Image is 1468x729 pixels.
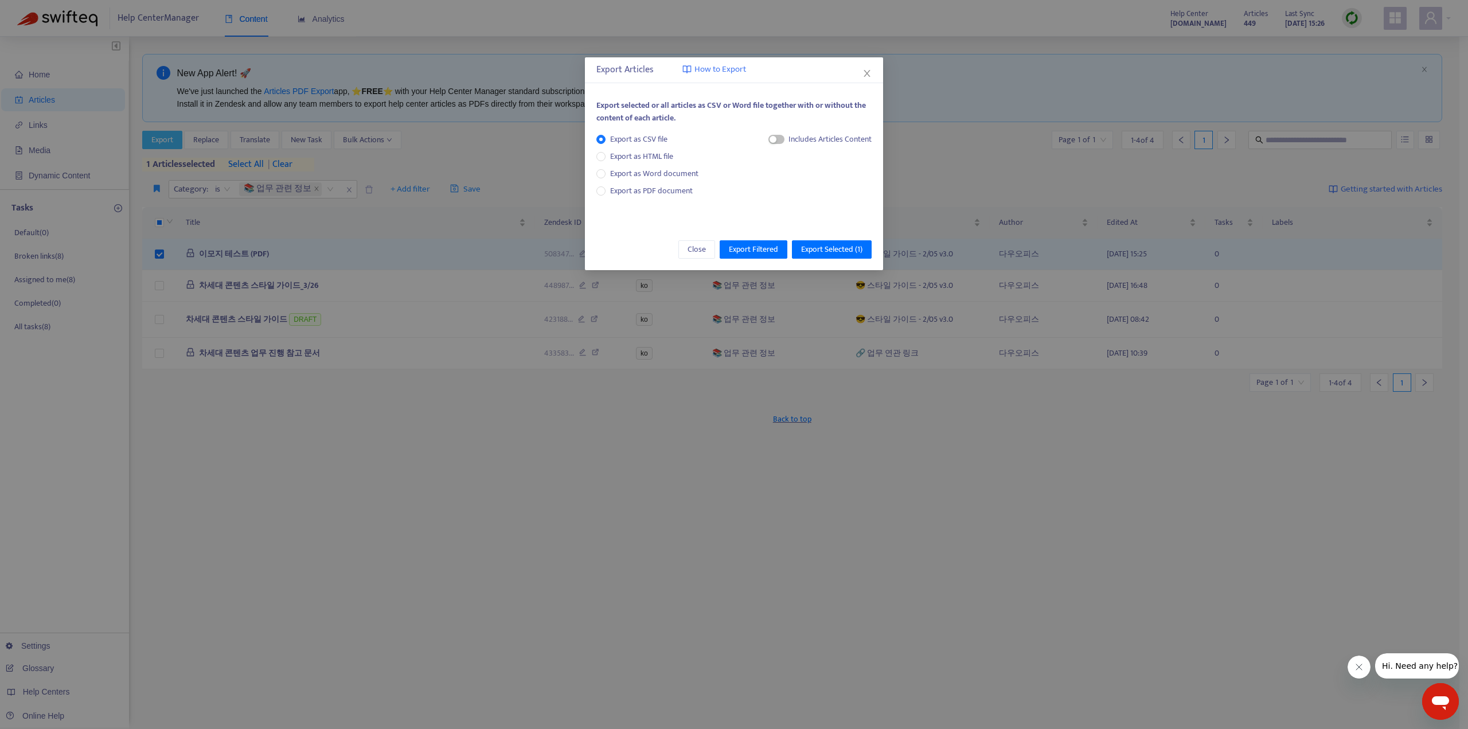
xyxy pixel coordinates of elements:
[682,65,692,74] img: image-link
[1348,656,1371,679] iframe: Close message
[861,67,873,80] button: Close
[596,63,872,77] div: Export Articles
[792,240,872,259] button: Export Selected (1)
[606,133,672,146] span: Export as CSV file
[610,184,693,197] span: Export as PDF document
[688,243,706,256] span: Close
[862,69,872,78] span: close
[720,240,787,259] button: Export Filtered
[596,99,866,124] span: Export selected or all articles as CSV or Word file together with or without the content of each ...
[729,243,778,256] span: Export Filtered
[1375,653,1459,679] iframe: Message from company
[788,133,872,146] div: Includes Articles Content
[694,63,746,76] span: How to Export
[801,243,862,256] span: Export Selected ( 1 )
[606,150,678,163] span: Export as HTML file
[1422,683,1459,720] iframe: Button to launch messaging window
[678,240,715,259] button: Close
[682,63,746,76] a: How to Export
[606,167,703,180] span: Export as Word document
